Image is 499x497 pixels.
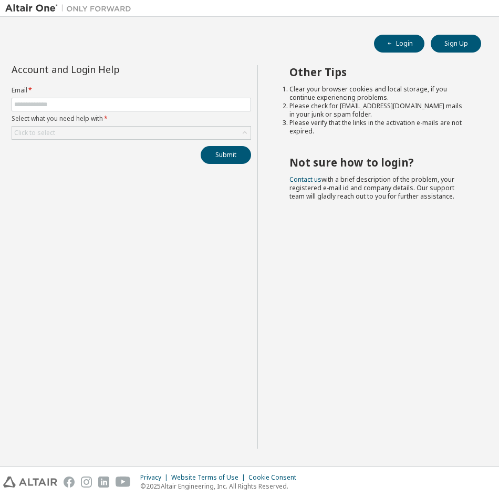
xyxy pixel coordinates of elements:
[12,65,203,74] div: Account and Login Help
[431,35,481,53] button: Sign Up
[289,156,462,169] h2: Not sure how to login?
[289,175,454,201] span: with a brief description of the problem, your registered e-mail id and company details. Our suppo...
[171,473,248,482] div: Website Terms of Use
[289,119,462,136] li: Please verify that the links in the activation e-mails are not expired.
[5,3,137,14] img: Altair One
[98,477,109,488] img: linkedin.svg
[12,86,251,95] label: Email
[248,473,303,482] div: Cookie Consent
[374,35,424,53] button: Login
[81,477,92,488] img: instagram.svg
[64,477,75,488] img: facebook.svg
[289,85,462,102] li: Clear your browser cookies and local storage, if you continue experiencing problems.
[14,129,55,137] div: Click to select
[3,477,57,488] img: altair_logo.svg
[12,127,251,139] div: Click to select
[116,477,131,488] img: youtube.svg
[140,482,303,491] p: © 2025 Altair Engineering, Inc. All Rights Reserved.
[12,115,251,123] label: Select what you need help with
[289,175,321,184] a: Contact us
[140,473,171,482] div: Privacy
[201,146,251,164] button: Submit
[289,102,462,119] li: Please check for [EMAIL_ADDRESS][DOMAIN_NAME] mails in your junk or spam folder.
[289,65,462,79] h2: Other Tips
